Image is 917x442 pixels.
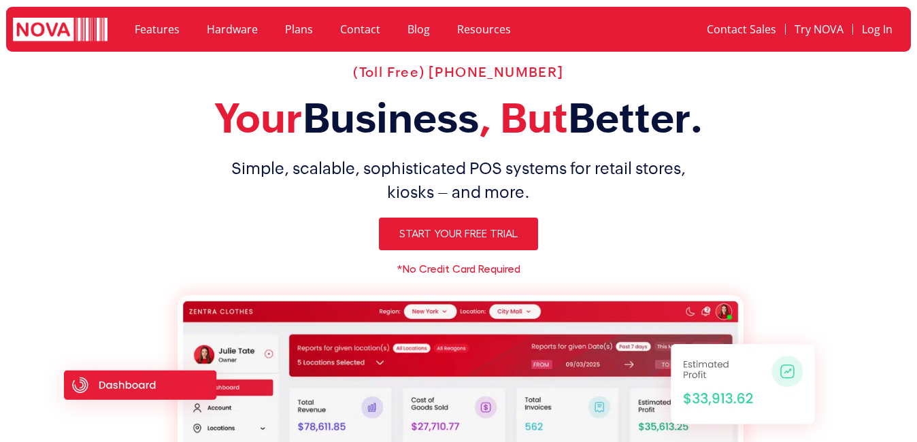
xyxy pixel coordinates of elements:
[379,218,538,250] a: Start Your Free Trial
[36,94,881,143] h2: Your , But
[786,14,852,45] a: Try NOVA
[399,228,518,239] span: Start Your Free Trial
[121,14,629,45] nav: Menu
[444,14,524,45] a: Resources
[13,18,107,44] img: logo white
[36,64,881,80] h2: (Toll Free) [PHONE_NUMBER]
[303,95,479,141] span: Business
[698,14,785,45] a: Contact Sales
[36,264,881,275] h6: *No Credit Card Required
[327,14,394,45] a: Contact
[644,14,901,45] nav: Menu
[568,95,703,141] span: Better.
[853,14,901,45] a: Log In
[121,14,193,45] a: Features
[394,14,444,45] a: Blog
[271,14,327,45] a: Plans
[193,14,271,45] a: Hardware
[36,156,881,204] h1: Simple, scalable, sophisticated POS systems for retail stores, kiosks – and more.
